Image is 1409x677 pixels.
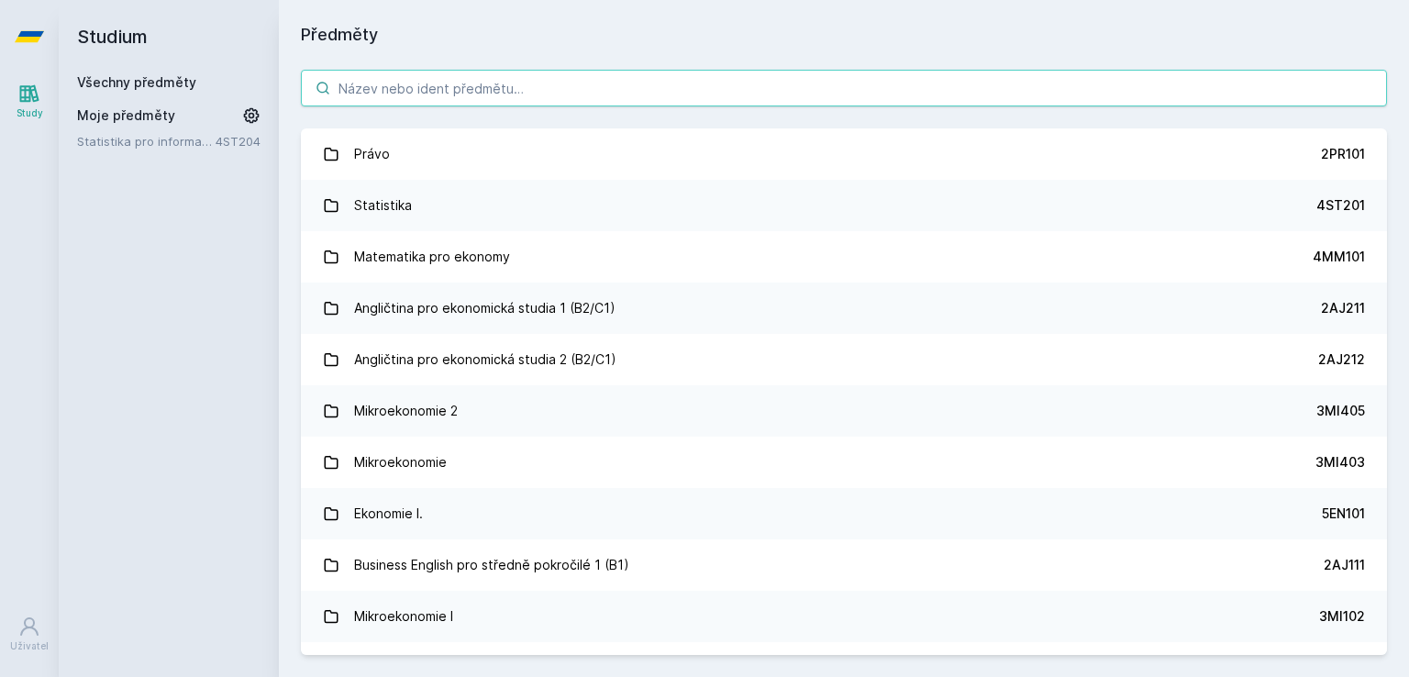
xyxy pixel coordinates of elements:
a: 4ST204 [216,134,261,149]
div: Ekonomie I. [354,495,423,532]
div: Právo [354,136,390,172]
a: Mikroekonomie 3MI403 [301,437,1387,488]
a: Mikroekonomie I 3MI102 [301,591,1387,642]
a: Ekonomie I. 5EN101 [301,488,1387,539]
a: Study [4,73,55,129]
div: 3MI102 [1319,607,1365,626]
div: Uživatel [10,639,49,653]
div: Matematika pro ekonomy [354,239,510,275]
div: Angličtina pro ekonomická studia 2 (B2/C1) [354,341,616,378]
div: 3MI403 [1315,453,1365,472]
a: Angličtina pro ekonomická studia 1 (B2/C1) 2AJ211 [301,283,1387,334]
a: Uživatel [4,606,55,662]
a: Statistika 4ST201 [301,180,1387,231]
a: Matematika pro ekonomy 4MM101 [301,231,1387,283]
a: Statistika pro informatiky [77,132,216,150]
div: Study [17,106,43,120]
div: 4ST201 [1316,196,1365,215]
div: 3MI405 [1316,402,1365,420]
h1: Předměty [301,22,1387,48]
a: Právo 2PR101 [301,128,1387,180]
span: Moje předměty [77,106,175,125]
a: Angličtina pro ekonomická studia 2 (B2/C1) 2AJ212 [301,334,1387,385]
div: Mikroekonomie I [354,598,453,635]
div: Mikroekonomie 2 [354,393,458,429]
div: 2AJ212 [1318,350,1365,369]
a: Business English pro středně pokročilé 1 (B1) 2AJ111 [301,539,1387,591]
div: Statistika [354,187,412,224]
div: 4MM101 [1313,248,1365,266]
div: Mikroekonomie [354,444,447,481]
a: Mikroekonomie 2 3MI405 [301,385,1387,437]
div: 5EN101 [1322,505,1365,523]
input: Název nebo ident předmětu… [301,70,1387,106]
div: 2AJ111 [1324,556,1365,574]
div: Angličtina pro ekonomická studia 1 (B2/C1) [354,290,616,327]
div: 2AJ211 [1321,299,1365,317]
div: Business English pro středně pokročilé 1 (B1) [354,547,629,583]
a: Všechny předměty [77,74,196,90]
div: 2PR101 [1321,145,1365,163]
